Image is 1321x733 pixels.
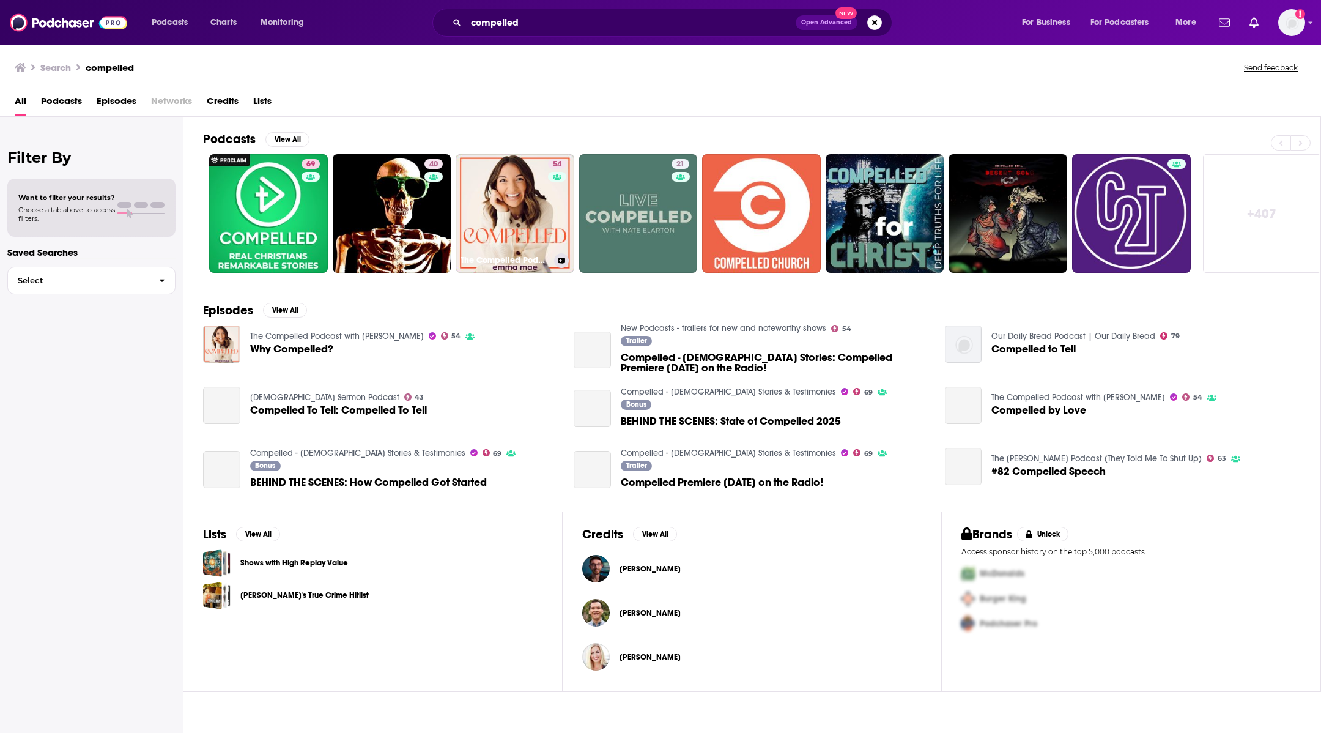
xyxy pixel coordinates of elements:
a: Compelled To Tell: Compelled To Tell [203,387,240,424]
a: Compelled - Christian Stories & Testimonies [250,448,465,458]
button: Show profile menu [1278,9,1305,36]
a: Compelled by Love [991,405,1086,415]
img: Podchaser - Follow, Share and Rate Podcasts [10,11,127,34]
span: Podcasts [152,14,188,31]
span: New [835,7,857,19]
h3: The Compelled Podcast with [PERSON_NAME] [461,255,549,266]
h2: Lists [203,527,226,542]
a: 54 [441,332,461,340]
span: Choose a tab above to access filters. [18,206,115,223]
a: #82 Compelled Speech [945,448,982,485]
img: Mary Alessi [582,643,610,671]
a: Shows with High Replay Value [240,556,348,570]
span: 54 [842,326,851,332]
a: The Compelled Podcast with Emma Mae [250,331,424,341]
span: [PERSON_NAME] [620,608,681,618]
button: open menu [1167,13,1212,32]
span: 69 [306,158,315,171]
span: For Business [1022,14,1070,31]
span: Deano's True Crime Hitlist [203,582,231,609]
a: Compelled to Tell [945,326,982,363]
a: 40 [333,154,451,273]
span: Lists [253,91,272,116]
a: Compelled to Tell [991,344,1076,354]
span: Compelled Premiere [DATE] on the Radio! [621,477,823,488]
a: 69 [209,154,328,273]
span: 43 [415,395,424,400]
a: Episodes [97,91,136,116]
a: 40 [424,159,443,169]
a: Compelled - Christian Stories & Testimonies [621,387,836,397]
a: Show notifications dropdown [1245,12,1264,33]
span: Charts [210,14,237,31]
svg: Add a profile image [1295,9,1305,19]
img: User Profile [1278,9,1305,36]
span: [PERSON_NAME] [620,564,681,574]
button: open menu [143,13,204,32]
a: BEHIND THE SCENES: How Compelled Got Started [250,477,487,488]
span: Compelled To Tell: Compelled To Tell [250,405,427,415]
a: Podcasts [41,91,82,116]
span: 54 [1193,395,1202,400]
a: New Podcasts - trailers for new and noteworthy shows [621,323,826,333]
a: 69 [853,388,873,395]
span: For Podcasters [1090,14,1149,31]
h2: Episodes [203,303,253,318]
h2: Podcasts [203,132,256,147]
button: open menu [1082,13,1167,32]
a: Paul Hastings [582,599,610,627]
img: Second Pro Logo [957,586,980,611]
span: Open Advanced [801,20,852,26]
a: EpisodesView All [203,303,307,318]
a: Show notifications dropdown [1214,12,1235,33]
a: BEHIND THE SCENES: State of Compelled 2025 [621,416,841,426]
span: McDonalds [980,568,1024,579]
img: Why Compelled? [203,326,240,363]
a: #82 Compelled Speech [991,466,1106,477]
span: 54 [553,158,561,171]
a: Shepherd Church Sermon Podcast [250,392,399,403]
img: Third Pro Logo [957,611,980,636]
button: open menu [1013,13,1086,32]
button: View All [265,132,309,147]
a: Credits [207,91,239,116]
a: Zach Fowler [620,564,681,574]
a: 21 [579,154,698,273]
a: 54 [548,159,566,169]
a: Why Compelled? [250,344,333,354]
div: Search podcasts, credits, & more... [444,9,904,37]
span: Compelled - [DEMOGRAPHIC_DATA] Stories: Compelled Premiere [DATE] on the Radio! [621,352,930,373]
a: Compelled by Love [945,387,982,424]
button: Unlock [1017,527,1069,541]
a: ListsView All [203,527,280,542]
a: Compelled - Christian Stories: Compelled Premiere this Friday on the Radio! [621,352,930,373]
h3: compelled [86,62,134,73]
a: 69 [302,159,320,169]
span: Trailer [626,337,647,344]
a: 69 [483,449,502,456]
button: open menu [252,13,320,32]
span: 69 [493,451,501,456]
button: Paul HastingsPaul Hastings [582,593,922,633]
button: View All [236,527,280,541]
span: Select [8,277,149,285]
a: BEHIND THE SCENES: How Compelled Got Started [203,451,240,488]
a: Mary Alessi [620,652,681,662]
span: 21 [676,158,684,171]
span: Monitoring [261,14,304,31]
a: 54The Compelled Podcast with [PERSON_NAME] [456,154,574,273]
h3: Search [40,62,71,73]
span: Want to filter your results? [18,193,115,202]
p: Access sponsor history on the top 5,000 podcasts. [961,547,1301,556]
a: The Niall Boylan Podcast (They Told Me To Shut Up) [991,453,1202,464]
a: Shows with High Replay Value [203,549,231,577]
h2: Brands [961,527,1012,542]
a: BEHIND THE SCENES: State of Compelled 2025 [574,390,611,427]
a: CreditsView All [582,527,677,542]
